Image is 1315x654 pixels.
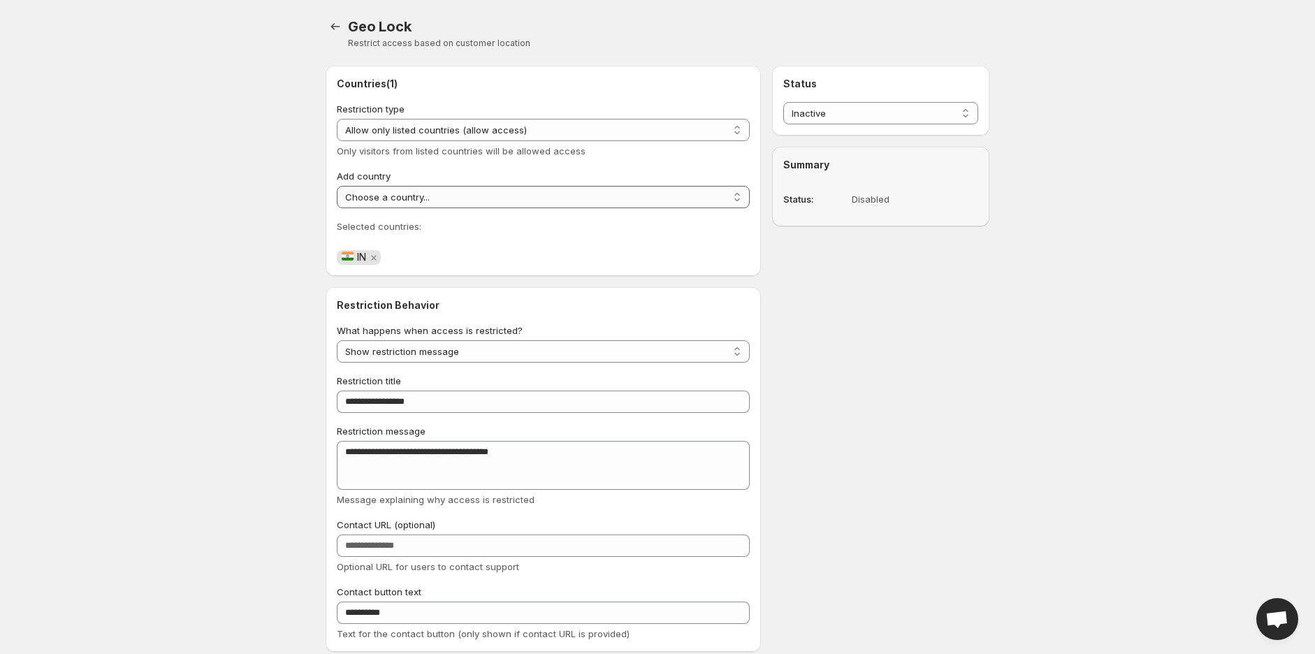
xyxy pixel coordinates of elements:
[337,325,523,336] span: What happens when access is restricted?
[337,628,630,639] span: Text for the contact button (only shown if contact URL is provided)
[337,219,750,233] p: Selected countries:
[337,103,405,115] span: Restriction type
[337,77,750,91] h2: Countries ( 1 )
[337,519,435,530] span: Contact URL (optional)
[337,494,535,505] span: Message explaining why access is restricted
[341,251,366,263] span: IN
[337,170,391,182] span: Add country
[337,145,586,157] span: Only visitors from listed countries will be allowed access
[368,252,380,264] button: Remove
[326,17,345,36] button: Back
[783,77,978,91] h2: Status
[783,158,978,172] h2: Summary
[348,18,411,35] span: Geo Lock
[852,192,978,206] dd: Disabled
[337,375,401,386] span: Restriction title
[348,38,989,49] p: Restrict access based on customer location
[337,561,519,572] span: Optional URL for users to contact support
[337,298,750,312] h2: Restriction Behavior
[1256,598,1298,640] div: Open chat
[337,586,421,597] span: Contact button text
[783,192,846,206] dt: Status :
[342,250,354,262] img: 🇮🇳
[337,426,426,437] span: Restriction message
